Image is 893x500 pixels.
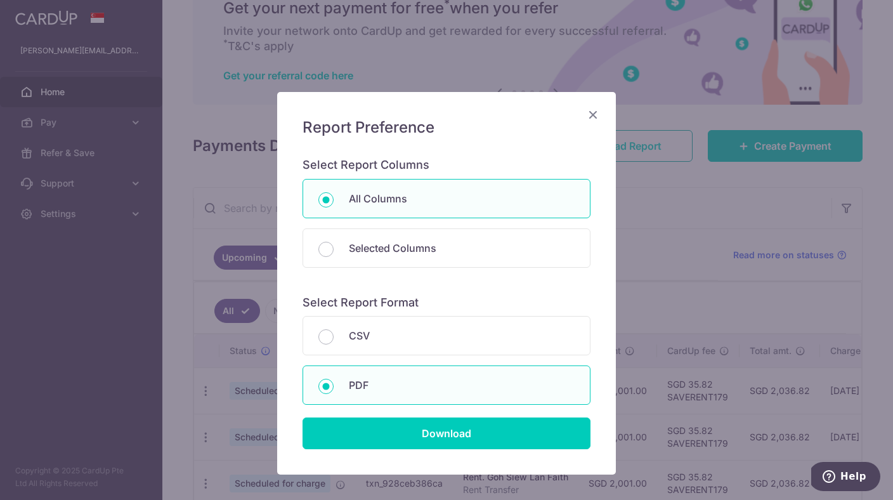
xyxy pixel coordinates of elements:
p: CSV [349,328,575,343]
input: Download [303,418,590,449]
p: Selected Columns [349,240,575,256]
iframe: Opens a widget where you can find more information [811,462,880,494]
p: PDF [349,378,575,393]
h6: Select Report Format [303,296,590,310]
h5: Report Preference [303,117,590,138]
p: All Columns [349,191,575,206]
h6: Select Report Columns [303,158,590,173]
button: Close [585,107,601,122]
